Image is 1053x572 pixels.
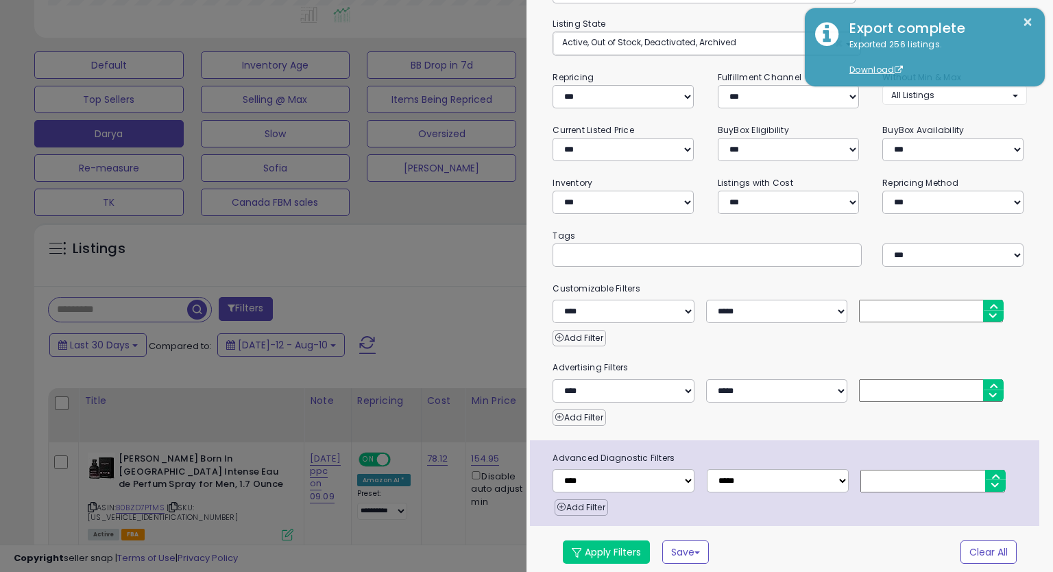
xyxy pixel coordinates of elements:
span: Advanced Diagnostic Filters [542,451,1039,466]
small: BuyBox Availability [882,124,964,136]
small: Customizable Filters [542,281,1037,296]
small: Repricing [553,71,594,83]
small: BuyBox Eligibility [718,124,789,136]
small: Tags [542,228,1037,243]
small: Repricing Method [882,177,958,189]
span: All Listings [891,89,934,101]
button: Active, Out of Stock, Deactivated, Archived × [553,32,860,55]
button: Add Filter [555,499,607,516]
small: Fulfillment Channel [718,71,801,83]
button: All Listings [882,85,1026,105]
button: × [1022,14,1033,31]
a: Download [849,64,903,75]
button: Clear All [960,540,1017,564]
small: Listing State [553,18,605,29]
button: Apply Filters [563,540,650,564]
div: Export complete [839,19,1034,38]
span: Active, Out of Stock, Deactivated, Archived [562,36,736,48]
small: Inventory [553,177,592,189]
button: Add Filter [553,409,605,426]
small: Current Listed Price [553,124,633,136]
small: Advertising Filters [542,360,1037,375]
div: Exported 256 listings. [839,38,1034,77]
small: Listings with Cost [718,177,793,189]
button: Add Filter [553,330,605,346]
button: Save [662,540,709,564]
